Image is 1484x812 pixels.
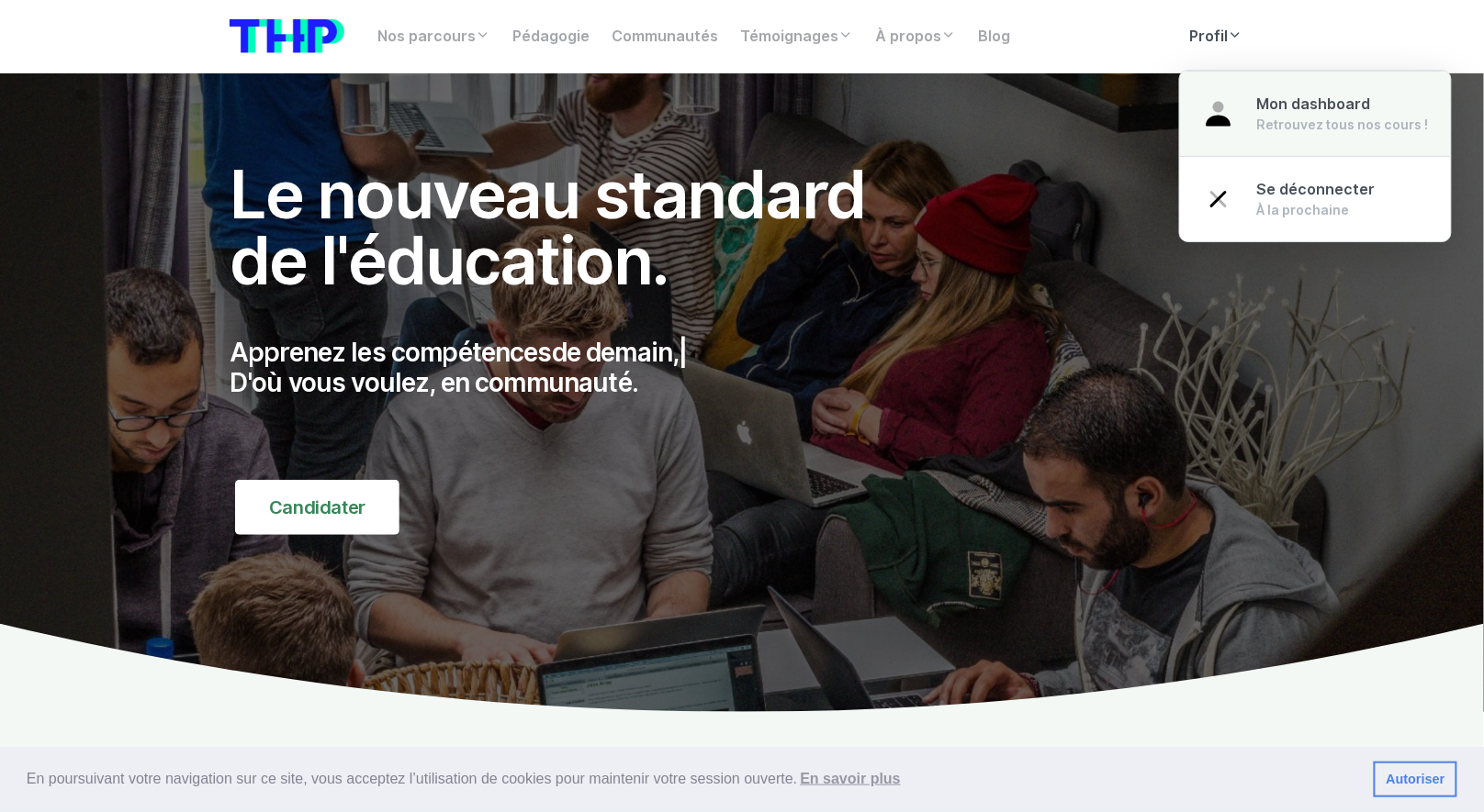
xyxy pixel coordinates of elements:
[797,765,904,793] a: learn more about cookies
[679,337,687,368] span: |
[1257,95,1371,113] span: Mon dashboard
[729,18,864,55] a: Témoignages
[864,18,967,55] a: À propos
[1180,156,1451,241] a: Se déconnecter À la prochaine
[230,19,344,53] img: logo
[1257,116,1429,134] div: Retrouvez tous nos cours !
[1202,183,1235,216] img: close-bfa29482b68dc59ac4d1754714631d55.svg
[27,765,1359,793] span: En poursuivant votre navigation sur ce site, vous acceptez l’utilisation de cookies pour mainteni...
[230,161,905,294] h1: Le nouveau standard de l'éducation.
[230,338,905,399] p: Apprenez les compétences D'où vous voulez, en communauté.
[1180,71,1451,157] a: Mon dashboard Retrouvez tous nos cours !
[967,18,1021,55] a: Blog
[552,337,680,368] span: de demain,
[1179,18,1254,55] a: Profil
[601,18,729,55] a: Communautés
[366,18,501,55] a: Nos parcours
[1257,201,1376,219] div: À la prochaine
[501,18,601,55] a: Pédagogie
[1202,97,1235,130] img: user-39a31b0fda3f6d0d9998f93cd6357590.svg
[235,480,399,535] a: Candidater
[1374,762,1457,798] a: dismiss cookie message
[1257,181,1376,198] span: Se déconnecter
